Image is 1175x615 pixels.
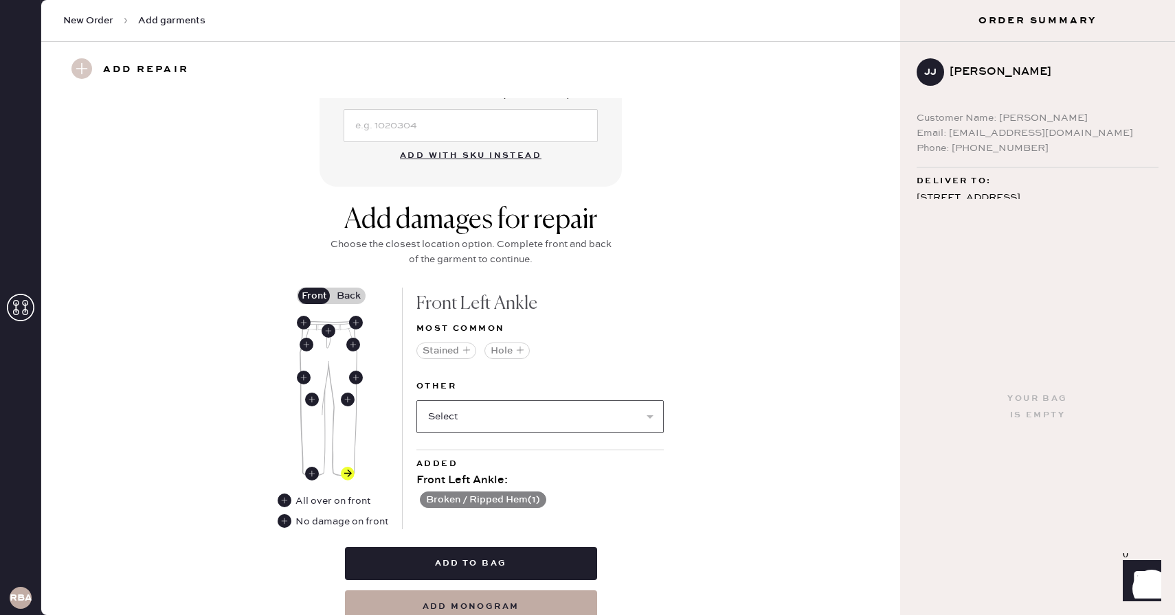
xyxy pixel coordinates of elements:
[1007,391,1067,423] div: Your bag is empty
[917,189,1159,224] div: [STREET_ADDRESS] [GEOGRAPHIC_DATA] , MA 02115
[297,371,311,384] div: Front Right Side Seam
[103,58,189,82] h3: Add repair
[900,14,1175,27] h3: Order Summary
[305,393,319,406] div: Front Right Leg
[63,14,113,27] span: New Order
[305,467,319,480] div: Front Right Ankle
[295,494,370,509] div: All over on front
[416,288,664,321] div: Front Left Ankle
[295,514,388,529] div: No damage on front
[278,514,388,529] div: No damage on front
[420,491,546,508] button: Broken / Ripped Hem(1)
[917,126,1159,141] div: Email: [EMAIL_ADDRESS][DOMAIN_NAME]
[344,109,598,142] input: e.g. 1020304
[10,593,32,603] h3: RBA
[346,338,360,351] div: Front Left Pocket
[326,204,615,237] div: Add damages for repair
[950,64,1148,80] div: [PERSON_NAME]
[331,288,366,304] label: Back
[349,371,363,384] div: Front Left Side Seam
[138,14,205,27] span: Add garments
[917,141,1159,156] div: Phone: [PHONE_NUMBER]
[484,343,530,359] button: Hole
[416,456,664,472] div: Added
[322,324,335,338] div: Front Center Seam
[341,393,355,406] div: Front Left Leg
[416,321,664,337] div: Most common
[1110,553,1169,612] iframe: Front Chat
[917,173,991,189] span: Deliver to:
[341,467,355,480] div: Front Left Ankle
[326,237,615,267] div: Choose the closest location option. Complete front and back of the garment to continue.
[416,343,476,359] button: Stained
[917,111,1159,126] div: Customer Name: [PERSON_NAME]
[297,316,311,329] div: Front Right Waistband
[392,142,550,170] button: Add with SKU instead
[278,494,372,509] div: All over on front
[345,547,597,580] button: Add to bag
[416,472,664,489] div: Front Left Ankle :
[300,338,313,351] div: Front Right Pocket
[924,67,937,77] h3: JJ
[416,378,664,395] label: Other
[300,321,357,476] img: Garment image
[297,288,331,304] label: Front
[349,316,363,329] div: Front Left Waistband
